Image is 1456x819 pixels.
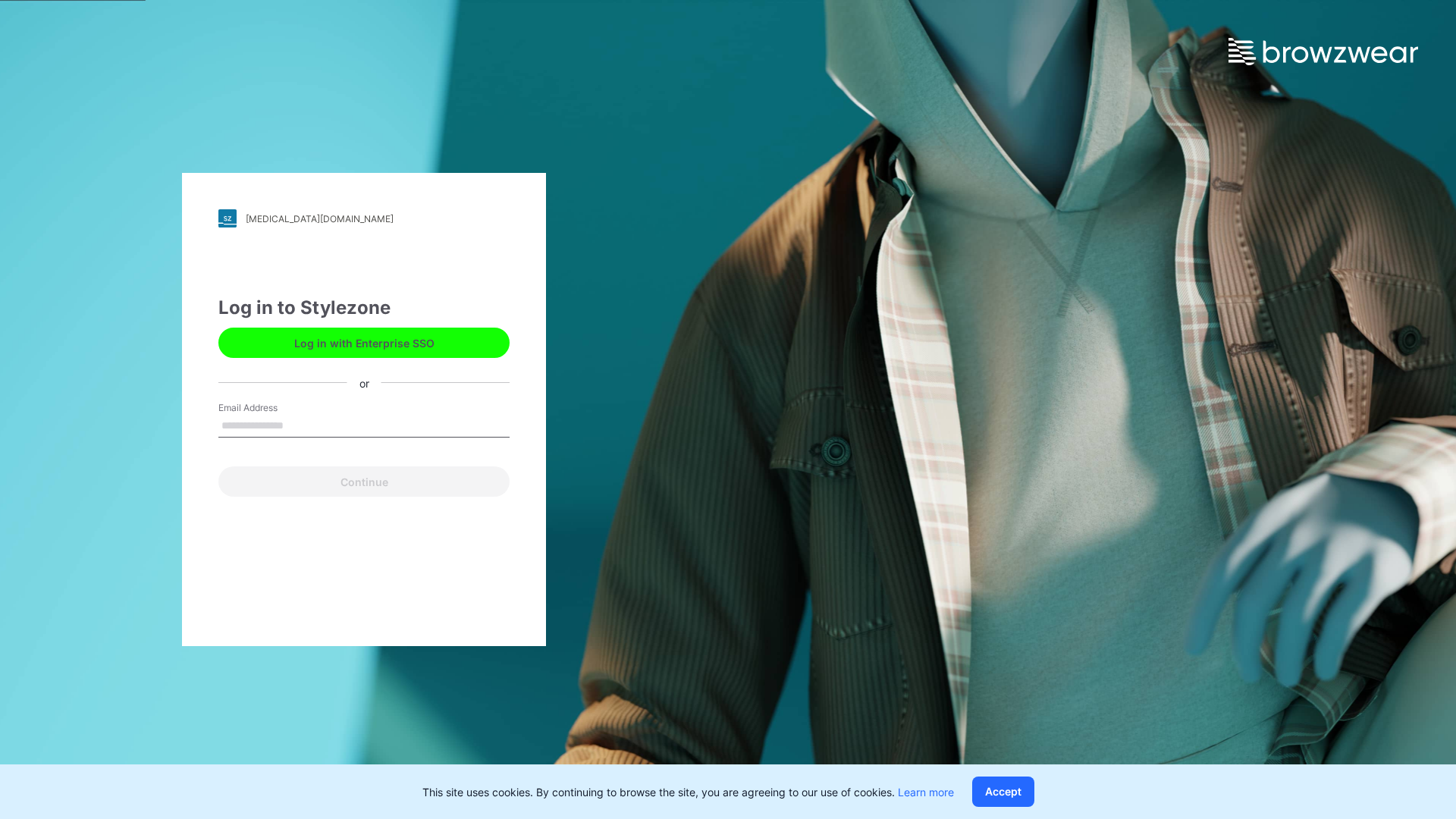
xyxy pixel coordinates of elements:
[972,777,1034,807] button: Accept
[218,401,325,415] label: Email Address
[218,328,510,358] button: Log in with Enterprise SSO
[218,294,510,322] div: Log in to Stylezone
[347,375,381,391] div: or
[218,209,510,227] a: [MEDICAL_DATA][DOMAIN_NAME]
[218,209,237,227] img: stylezone-logo.562084cfcfab977791bfbf7441f1a819.svg
[1228,38,1418,65] img: browzwear-logo.e42bd6dac1945053ebaf764b6aa21510.svg
[246,213,394,224] div: [MEDICAL_DATA][DOMAIN_NAME]
[422,784,954,800] p: This site uses cookies. By continuing to browse the site, you are agreeing to our use of cookies.
[898,786,954,799] a: Learn more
